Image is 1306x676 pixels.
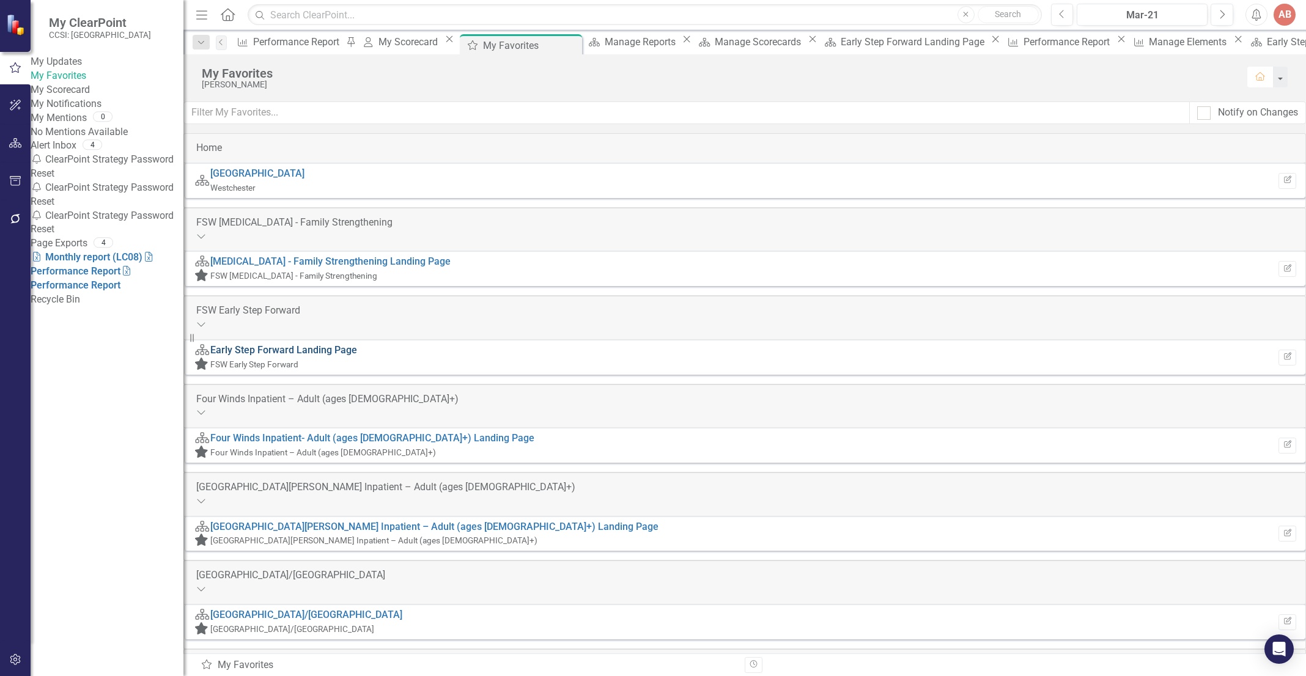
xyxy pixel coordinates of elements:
small: Westchester [210,183,256,193]
a: Performance Report [1003,34,1113,50]
a: Performance Report [233,34,343,50]
a: Recycle Bin [31,293,183,307]
a: My Scorecard [31,83,183,97]
small: [GEOGRAPHIC_DATA]/[GEOGRAPHIC_DATA] [210,624,374,634]
input: Search ClearPoint... [248,4,1041,26]
div: Mar-21 [1081,8,1203,23]
div: Home [196,141,1293,155]
div: Early Step Forward Landing Page [841,34,988,50]
small: [GEOGRAPHIC_DATA][PERSON_NAME] Inpatient – Adult (ages [DEMOGRAPHIC_DATA]+) [210,535,537,545]
div: No Mentions Available [31,125,183,139]
a: Manage Reports [585,34,679,50]
a: Page Exports [31,237,87,251]
div: Performance Report [253,34,343,50]
div: Performance Report [1024,34,1113,50]
div: Open Intercom Messenger [1264,634,1294,664]
a: Four Winds Inpatient- Adult (ages [DEMOGRAPHIC_DATA]+) Landing Page [210,432,534,444]
div: My Favorites [202,67,1241,80]
img: ClearPoint Strategy [6,14,28,35]
div: 0 [93,111,113,122]
span: Search [995,9,1021,19]
input: Filter My Favorites... [183,101,1190,124]
small: CCSI: [GEOGRAPHIC_DATA] [49,30,151,40]
a: [GEOGRAPHIC_DATA] [210,167,304,179]
div: Notify on Changes [1218,106,1298,120]
div: [GEOGRAPHIC_DATA][PERSON_NAME] Inpatient – Adult (ages [DEMOGRAPHIC_DATA]+) [196,480,1293,494]
button: Set Home Page [1278,173,1296,189]
div: 4 [94,237,113,248]
button: AB [1274,4,1296,26]
a: Monthly report (LC08) [31,251,142,263]
div: Four Winds Inpatient – Adult (ages [DEMOGRAPHIC_DATA]+) [196,392,1293,406]
span: My ClearPoint [49,15,151,30]
a: My Mentions [31,111,87,125]
div: FSW [MEDICAL_DATA] - Family Strengthening [196,216,1293,230]
a: My Notifications [31,97,183,111]
div: FSW Early Step Forward [196,304,1293,318]
div: ClearPoint Strategy Password Reset [31,209,183,237]
small: FSW Early Step Forward [210,359,298,369]
a: Early Step Forward Landing Page [820,34,987,50]
small: Four Winds Inpatient – Adult (ages [DEMOGRAPHIC_DATA]+) [210,447,436,457]
small: FSW [MEDICAL_DATA] - Family Strengthening [210,271,377,281]
div: 4 [83,139,102,150]
a: Performance Report [31,265,133,291]
button: Search [978,6,1039,23]
a: Early Step Forward Landing Page [210,344,357,356]
div: [PERSON_NAME] [202,80,1241,89]
a: Alert Inbox [31,139,76,153]
div: [GEOGRAPHIC_DATA]/[GEOGRAPHIC_DATA] [196,568,1293,582]
div: Manage Elements [1149,34,1230,50]
div: ClearPoint Strategy Password Reset [31,181,183,209]
a: My Updates [31,55,183,69]
div: Manage Scorecards [715,34,805,50]
a: My Favorites [31,69,183,83]
a: My Scorecard [358,34,441,50]
div: My Favorites [201,658,736,672]
a: [GEOGRAPHIC_DATA][PERSON_NAME] Inpatient – Adult (ages [DEMOGRAPHIC_DATA]+) Landing Page [210,521,659,532]
a: [MEDICAL_DATA] - Family Strengthening Landing Page [210,255,451,267]
div: My Scorecard [378,34,441,50]
a: [GEOGRAPHIC_DATA]/[GEOGRAPHIC_DATA] [210,609,402,620]
div: My Favorites [483,38,579,53]
div: Manage Reports [605,34,679,50]
a: Performance Report [31,251,155,277]
div: ClearPoint Strategy Password Reset [31,153,183,181]
a: Manage Elements [1129,34,1230,50]
a: Manage Scorecards [695,34,805,50]
button: Mar-21 [1077,4,1208,26]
